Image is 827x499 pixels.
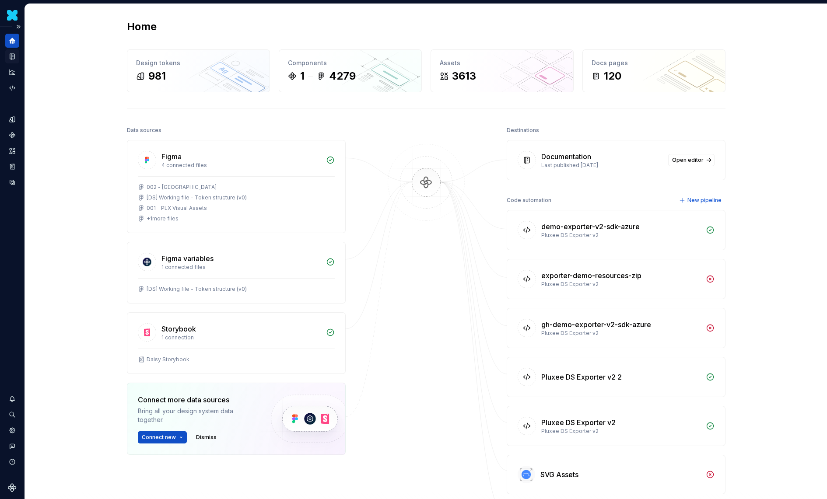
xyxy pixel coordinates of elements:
[161,253,214,264] div: Figma variables
[431,49,574,92] a: Assets3613
[507,194,551,206] div: Code automation
[147,184,217,191] div: 002 - [GEOGRAPHIC_DATA]
[288,59,413,67] div: Components
[5,160,19,174] a: Storybook stories
[5,423,19,437] a: Settings
[148,69,166,83] div: 981
[5,392,19,406] button: Notifications
[138,407,256,424] div: Bring all your design system data together.
[592,59,716,67] div: Docs pages
[147,215,179,222] div: + 1 more files
[136,59,261,67] div: Design tokens
[7,10,18,21] img: 8442b5b3-d95e-456d-8131-d61e917d6403.png
[147,205,207,212] div: 001 - PLX Visual Assets
[672,157,704,164] span: Open editor
[147,356,189,363] div: Daisy Storybook
[582,49,725,92] a: Docs pages120
[142,434,176,441] span: Connect new
[147,194,247,201] div: [DS] Working file - Token structure (v0)
[138,394,256,405] div: Connect more data sources
[161,162,321,169] div: 4 connected files
[127,312,346,374] a: Storybook1 connectionDaisy Storybook
[127,242,346,304] a: Figma variables1 connected files[DS] Working file - Token structure (v0)
[279,49,422,92] a: Components14279
[676,194,725,206] button: New pipeline
[540,469,578,480] div: SVG Assets
[161,264,321,271] div: 1 connected files
[5,175,19,189] a: Data sources
[127,124,161,136] div: Data sources
[5,439,19,453] button: Contact support
[541,330,701,337] div: Pluxee DS Exporter v2
[541,270,641,281] div: exporter-demo-resources-zip
[541,428,701,435] div: Pluxee DS Exporter v2
[161,324,196,334] div: Storybook
[196,434,217,441] span: Dismiss
[687,197,722,204] span: New pipeline
[440,59,564,67] div: Assets
[604,69,621,83] div: 120
[541,221,640,232] div: demo-exporter-v2-sdk-azure
[138,431,187,443] button: Connect new
[329,69,356,83] div: 4279
[8,483,17,492] svg: Supernova Logo
[5,81,19,95] a: Code automation
[300,69,305,83] div: 1
[452,69,476,83] div: 3613
[668,154,715,166] a: Open editor
[127,140,346,233] a: Figma4 connected files002 - [GEOGRAPHIC_DATA][DS] Working file - Token structure (v0)001 - PLX Vi...
[12,21,25,33] button: Expand sidebar
[541,372,622,382] div: Pluxee DS Exporter v2 2
[5,144,19,158] a: Assets
[541,319,651,330] div: gh-demo-exporter-v2-sdk-azure
[541,162,663,169] div: Last published [DATE]
[5,128,19,142] a: Components
[5,34,19,48] a: Home
[192,431,221,443] button: Dismiss
[5,65,19,79] a: Analytics
[127,20,157,34] h2: Home
[541,232,701,239] div: Pluxee DS Exporter v2
[5,112,19,126] a: Design tokens
[541,151,591,162] div: Documentation
[507,124,539,136] div: Destinations
[161,334,321,341] div: 1 connection
[147,286,247,293] div: [DS] Working file - Token structure (v0)
[127,49,270,92] a: Design tokens981
[161,151,182,162] div: Figma
[5,49,19,63] a: Documentation
[5,408,19,422] button: Search ⌘K
[541,417,616,428] div: Pluxee DS Exporter v2
[541,281,701,288] div: Pluxee DS Exporter v2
